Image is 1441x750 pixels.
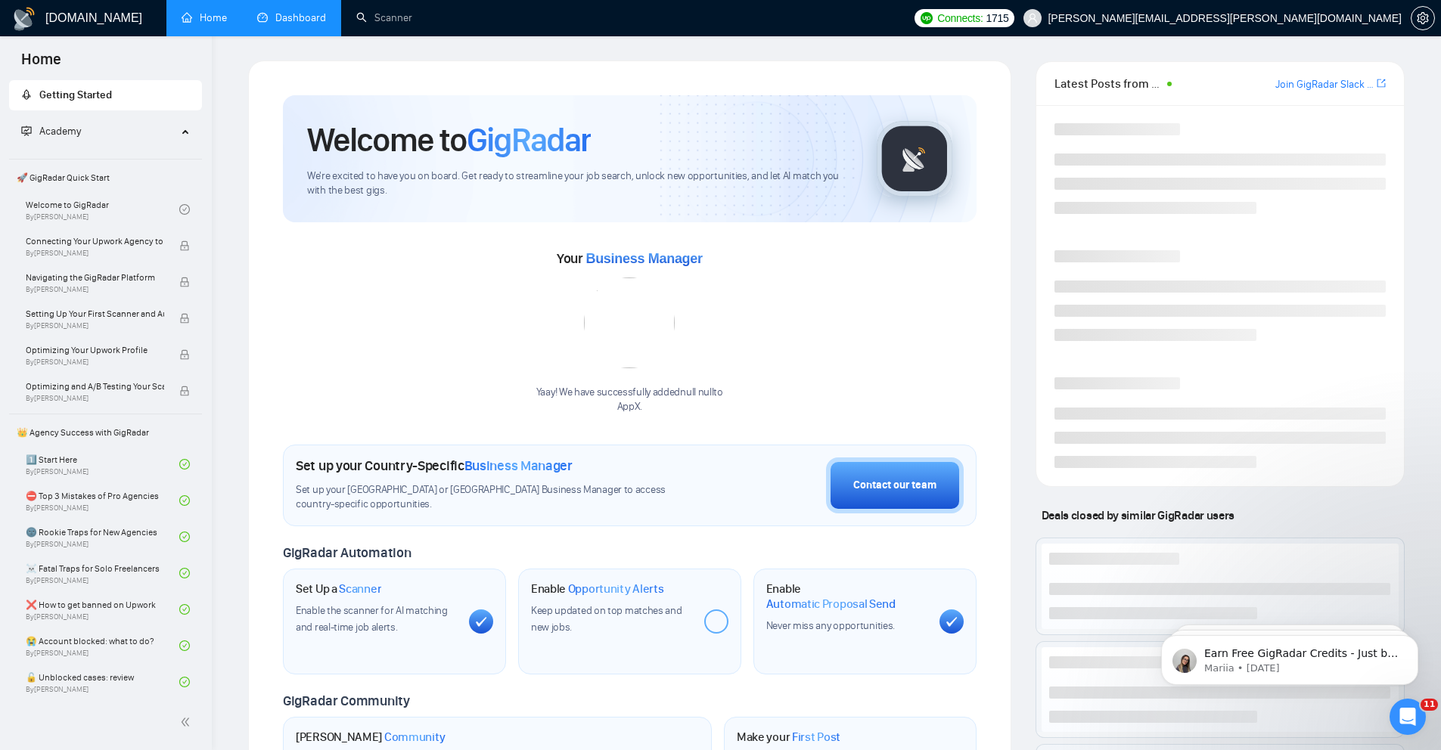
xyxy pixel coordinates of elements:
img: gigradar-logo.png [877,121,952,197]
span: check-circle [179,640,190,651]
span: export [1377,77,1386,89]
h1: [PERSON_NAME] [296,730,446,745]
a: 🔓 Unblocked cases: reviewBy[PERSON_NAME] [26,665,179,699]
a: ❌ How to get banned on UpworkBy[PERSON_NAME] [26,593,179,626]
img: logo [12,7,36,31]
span: 👑 Agency Success with GigRadar [11,417,200,448]
span: Set up your [GEOGRAPHIC_DATA] or [GEOGRAPHIC_DATA] Business Manager to access country-specific op... [296,483,697,512]
h1: Set up your Country-Specific [296,457,573,474]
span: Never miss any opportunities. [766,619,895,632]
span: Connects: [937,10,983,26]
span: Automatic Proposal Send [766,597,896,612]
button: setting [1411,6,1435,30]
span: check-circle [179,495,190,506]
span: check-circle [179,532,190,542]
a: Welcome to GigRadarBy[PERSON_NAME] [26,193,179,226]
span: fund-projection-screen [21,126,32,136]
span: double-left [180,714,195,730]
span: lock [179,349,190,360]
span: user [1027,13,1038,23]
a: ☠️ Fatal Traps for Solo FreelancersBy[PERSON_NAME] [26,556,179,590]
a: Join GigRadar Slack Community [1275,76,1374,93]
span: 1715 [986,10,1008,26]
h1: Set Up a [296,581,381,597]
span: Business Manager [585,251,702,266]
a: export [1377,76,1386,91]
span: lock [179,386,190,396]
span: Keep updated on top matches and new jobs. [531,604,682,634]
div: Yaay! We have successfully added null null to [536,386,723,414]
a: dashboardDashboard [257,11,326,24]
span: Latest Posts from the GigRadar Community [1054,74,1163,93]
iframe: Intercom notifications message [1138,603,1441,709]
span: By [PERSON_NAME] [26,285,164,294]
span: Academy [21,125,81,138]
span: Deals closed by similar GigRadar users [1036,502,1241,528]
span: By [PERSON_NAME] [26,394,164,403]
a: homeHome [182,11,227,24]
a: 1️⃣ Start HereBy[PERSON_NAME] [26,448,179,481]
span: lock [179,277,190,287]
span: lock [179,240,190,251]
span: Home [9,48,73,80]
h1: Enable [766,581,927,611]
iframe: Intercom live chat [1390,699,1426,735]
a: searchScanner [356,11,412,24]
span: Scanner [339,581,381,597]
span: GigRadar [467,119,591,160]
img: error [584,277,675,368]
span: Academy [39,125,81,138]
span: check-circle [179,204,190,215]
span: GigRadar Automation [283,544,411,561]
a: setting [1411,12,1435,24]
img: upwork-logo.png [921,12,933,24]
span: Setting Up Your First Scanner and Auto-Bidder [26,306,164,321]
span: check-circle [179,459,190,470]
span: check-circle [179,568,190,578]
span: Opportunity Alerts [568,581,664,597]
span: lock [179,313,190,324]
span: Optimizing and A/B Testing Your Scanner for Better Results [26,379,164,394]
li: Getting Started [9,80,202,110]
span: rocket [21,89,32,100]
h1: Make your [737,730,840,745]
button: Contact our team [826,457,964,513]
span: Business Manager [464,457,573,474]
span: 11 [1421,699,1438,711]
p: AppX . [536,400,723,414]
span: By [PERSON_NAME] [26,321,164,330]
span: Getting Started [39,88,112,101]
span: Enable the scanner for AI matching and real-time job alerts. [296,604,448,634]
span: By [PERSON_NAME] [26,249,164,258]
h1: Welcome to [307,119,591,160]
span: Community [384,730,446,745]
a: ⛔ Top 3 Mistakes of Pro AgenciesBy[PERSON_NAME] [26,484,179,517]
span: We're excited to have you on board. Get ready to streamline your job search, unlock new opportuni... [307,169,852,198]
span: First Post [792,730,840,745]
a: 😭 Account blocked: what to do?By[PERSON_NAME] [26,629,179,662]
h1: Enable [531,581,664,597]
span: check-circle [179,604,190,615]
span: Navigating the GigRadar Platform [26,270,164,285]
span: Your [557,250,703,267]
span: Optimizing Your Upwork Profile [26,342,164,358]
span: GigRadar Community [283,693,410,709]
span: setting [1411,12,1434,24]
span: check-circle [179,677,190,687]
span: 🚀 GigRadar Quick Start [11,163,200,193]
a: 🌚 Rookie Traps for New AgenciesBy[PERSON_NAME] [26,520,179,553]
div: Contact our team [853,477,936,494]
span: Connecting Your Upwork Agency to GigRadar [26,234,164,249]
span: By [PERSON_NAME] [26,358,164,367]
